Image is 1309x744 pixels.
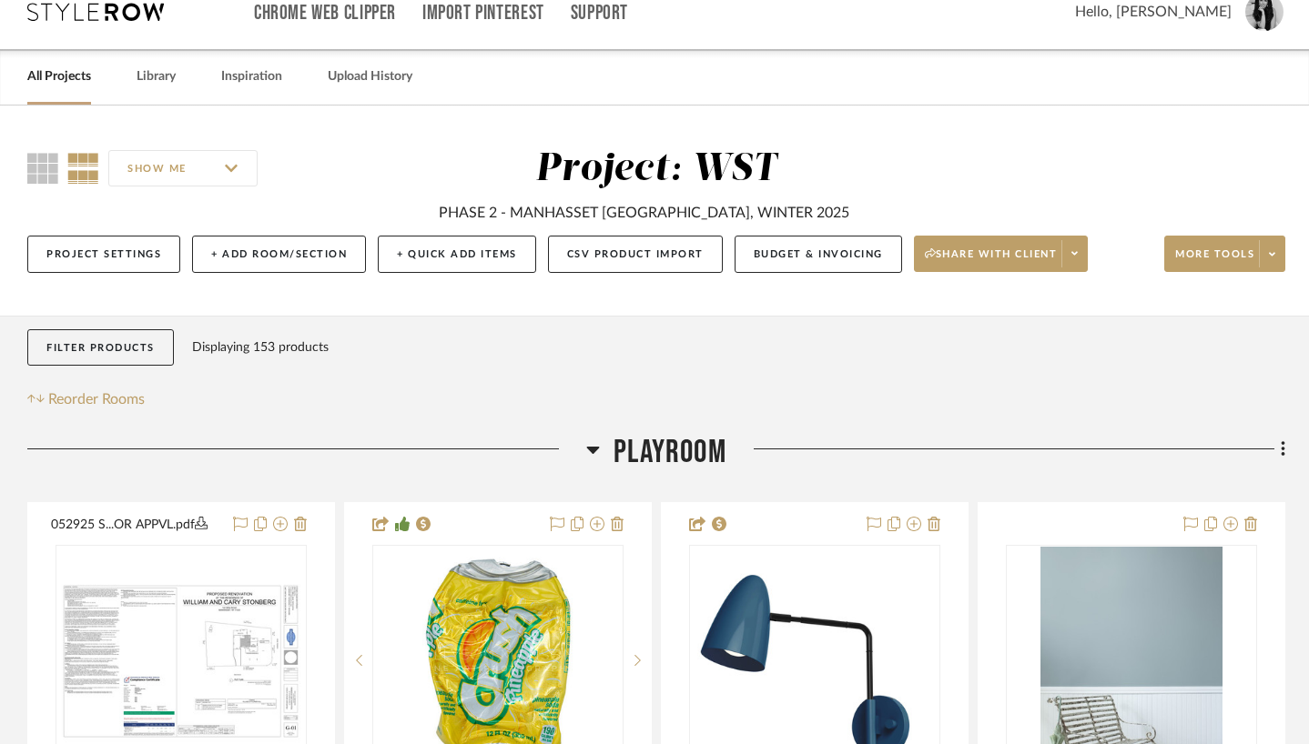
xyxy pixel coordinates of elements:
[535,150,776,188] div: Project: WST
[548,236,723,273] button: CSV Product Import
[378,236,536,273] button: + Quick Add Items
[27,329,174,367] button: Filter Products
[27,236,180,273] button: Project Settings
[735,236,902,273] button: Budget & Invoicing
[1075,1,1232,23] span: Hello, [PERSON_NAME]
[254,5,396,21] a: Chrome Web Clipper
[221,65,282,89] a: Inspiration
[914,236,1089,272] button: Share with client
[328,65,412,89] a: Upload History
[192,236,366,273] button: + Add Room/Section
[1164,236,1285,272] button: More tools
[27,65,91,89] a: All Projects
[27,388,145,410] button: Reorder Rooms
[137,65,176,89] a: Library
[1175,247,1254,275] span: More tools
[422,5,544,21] a: Import Pinterest
[57,578,305,743] img: Architect Plans
[192,329,329,366] div: Displaying 153 products
[48,388,145,410] span: Reorder Rooms
[439,202,849,224] div: PHASE 2 - MANHASSET [GEOGRAPHIC_DATA], WINTER 2025
[571,5,628,21] a: Support
[925,247,1058,275] span: Share with client
[614,433,726,472] span: Playroom
[51,514,222,536] button: 052925 S...OR APPVL.pdf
